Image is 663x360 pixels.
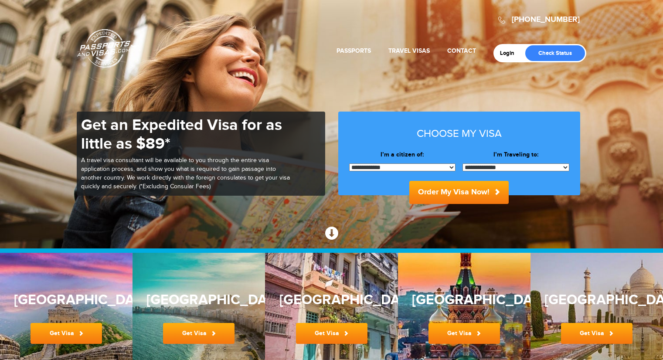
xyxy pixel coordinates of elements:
p: A travel visa consultant will be available to you through the entire visa application process, an... [81,156,290,191]
h3: Choose my visa [349,128,569,139]
a: Get Visa [163,323,235,344]
a: Contact [447,47,476,54]
a: Get Visa [296,323,367,344]
a: Check Status [525,45,585,61]
a: Passports [337,47,371,54]
a: Passports & [DOMAIN_NAME] [77,29,139,68]
button: Order My Visa Now! [409,181,509,204]
h3: [GEOGRAPHIC_DATA] [146,292,251,308]
h3: [GEOGRAPHIC_DATA] [544,292,649,308]
label: I’m Traveling to: [462,150,569,159]
a: Get Visa [31,323,102,344]
h3: [GEOGRAPHIC_DATA] [279,292,384,308]
a: Get Visa [561,323,632,344]
a: Get Visa [428,323,500,344]
a: Login [500,50,520,57]
a: [PHONE_NUMBER] [512,15,580,24]
label: I’m a citizen of: [349,150,456,159]
a: Travel Visas [388,47,430,54]
h3: [GEOGRAPHIC_DATA] [412,292,517,308]
h3: [GEOGRAPHIC_DATA] [14,292,119,308]
h1: Get an Expedited Visa for as little as $89* [81,116,290,153]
